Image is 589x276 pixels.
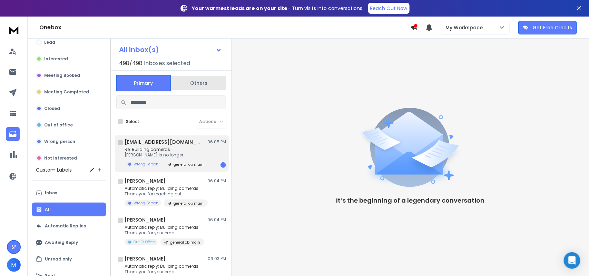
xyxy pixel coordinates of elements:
[336,196,485,205] p: It’s the beginning of a legendary conversation
[174,162,204,167] p: general ob main
[370,5,408,12] p: Reach Out Now
[45,190,57,196] p: Inbox
[32,35,106,49] button: Lead
[36,166,72,173] h3: Custom Labels
[208,256,226,262] p: 06:03 PM
[207,217,226,223] p: 06:04 PM
[134,201,158,206] p: Wrong Person
[533,24,572,31] p: Get Free Credits
[125,186,207,191] p: Automatic reply: Building cameras
[564,252,580,269] div: Open Intercom Messenger
[44,89,89,95] p: Meeting Completed
[171,75,226,91] button: Others
[125,225,204,230] p: Automatic reply: Building cameras
[125,230,204,236] p: Thank you for your email.
[45,256,72,262] p: Unread only
[368,3,410,14] a: Reach Out Now
[134,162,158,167] p: Wrong Person
[44,56,68,62] p: Interested
[32,85,106,99] button: Meeting Completed
[125,152,207,158] p: [PERSON_NAME] is no longer
[114,43,227,57] button: All Inbox(s)
[192,5,363,12] p: – Turn visits into conversations
[32,102,106,115] button: Closed
[32,186,106,200] button: Inbox
[45,207,51,212] p: All
[45,240,78,245] p: Awaiting Reply
[116,75,171,91] button: Primary
[32,151,106,165] button: Not Interested
[44,106,60,111] p: Closed
[44,40,55,45] p: Lead
[44,139,75,144] p: Wrong person
[44,73,80,78] p: Meeting Booked
[134,239,155,245] p: Out Of Office
[220,162,226,168] div: 1
[207,178,226,184] p: 06:04 PM
[44,122,73,128] p: Out of office
[170,240,200,245] p: general ob main
[125,216,166,223] h1: [PERSON_NAME]
[32,135,106,149] button: Wrong person
[119,59,143,68] span: 498 / 498
[207,139,226,145] p: 06:05 PM
[7,23,21,36] img: logo
[445,24,485,31] p: My Workspace
[45,223,86,229] p: Automatic Replies
[125,191,207,197] p: Thank you for reaching out.
[125,255,166,262] h1: [PERSON_NAME]
[125,269,204,275] p: Thank you for your email.
[144,59,190,68] h3: Inboxes selected
[125,147,207,152] p: Re: Building cameras
[7,258,21,272] button: M
[119,46,159,53] h1: All Inbox(s)
[125,139,200,145] h1: [EMAIL_ADDRESS][DOMAIN_NAME]
[32,203,106,216] button: All
[39,23,411,32] h1: Onebox
[32,118,106,132] button: Out of office
[518,21,577,34] button: Get Free Credits
[125,177,166,184] h1: [PERSON_NAME]
[32,252,106,266] button: Unread only
[32,236,106,249] button: Awaiting Reply
[32,52,106,66] button: Interested
[125,264,204,269] p: Automatic reply: Building cameras
[32,69,106,82] button: Meeting Booked
[192,5,288,12] strong: Your warmest leads are on your site
[174,201,204,206] p: general ob main
[126,119,139,124] label: Select
[44,155,77,161] p: Not Interested
[32,219,106,233] button: Automatic Replies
